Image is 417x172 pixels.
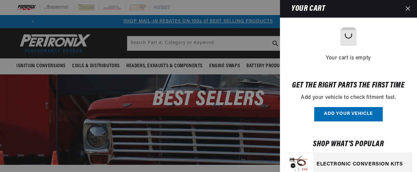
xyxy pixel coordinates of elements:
h6: Get the right parts the first time [285,82,412,89]
button: Add your vehicle [314,107,383,122]
h2: Your cart is empty [285,54,412,63]
h2: Your cart [285,6,325,12]
p: Add your vehicle to check fitment fast. [285,94,412,102]
h6: Shop what's popular [285,141,412,148]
